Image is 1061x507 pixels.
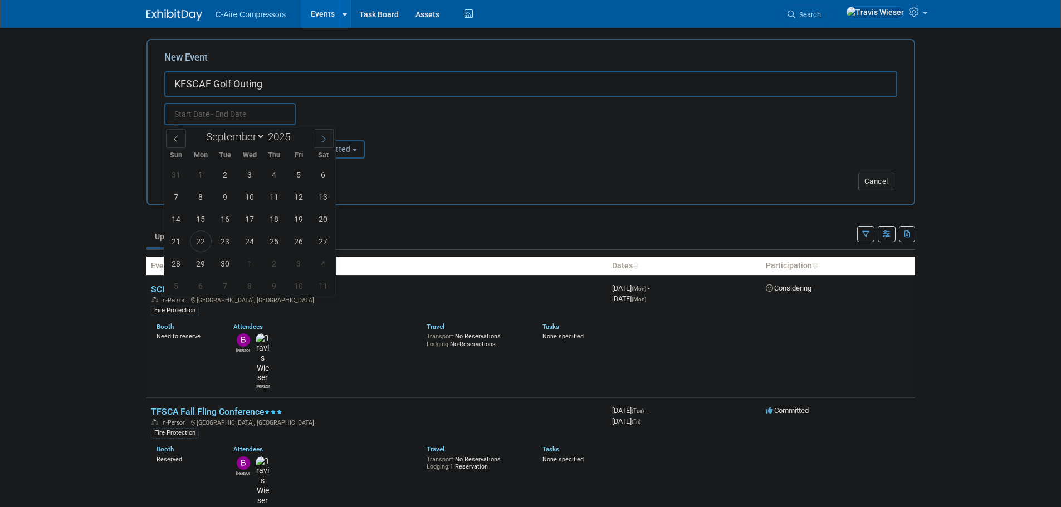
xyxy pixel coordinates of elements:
[157,323,174,331] a: Booth
[214,208,236,230] span: September 16, 2025
[761,257,915,275] th: Participation
[164,152,189,159] span: Sun
[265,130,299,143] input: Year
[646,406,647,415] span: -
[239,164,261,185] span: September 3, 2025
[157,331,217,341] div: Need to reserve
[190,186,212,208] span: September 8, 2025
[612,406,647,415] span: [DATE]
[214,275,236,297] span: October 7, 2025
[214,230,236,252] span: September 23, 2025
[239,230,261,252] span: September 24, 2025
[190,208,212,230] span: September 15, 2025
[216,10,286,19] span: C-Aire Compressors
[233,445,263,453] a: Attendees
[766,406,809,415] span: Committed
[188,152,213,159] span: Mon
[157,445,174,453] a: Booth
[263,230,285,252] span: September 25, 2025
[633,261,638,270] a: Sort by Start Date
[542,323,559,331] a: Tasks
[239,208,261,230] span: September 17, 2025
[289,125,397,140] div: Participation:
[237,152,262,159] span: Wed
[151,284,266,294] a: SCFSA Golf Tournament
[612,294,646,303] span: [DATE]
[263,275,285,297] span: October 9, 2025
[233,323,263,331] a: Attendees
[795,11,821,19] span: Search
[263,164,285,185] span: September 4, 2025
[648,284,649,292] span: -
[427,331,526,348] div: No Reservations No Reservations
[286,152,311,159] span: Fri
[239,275,261,297] span: October 8, 2025
[288,208,310,230] span: September 19, 2025
[263,186,285,208] span: September 11, 2025
[164,103,296,125] input: Start Date - End Date
[236,470,250,476] div: Bryan Staszak
[151,419,158,425] img: In-Person Event
[151,306,199,316] div: Fire Protection
[427,454,526,471] div: No Reservations 1 Reservation
[427,323,444,331] a: Travel
[165,275,187,297] span: October 5, 2025
[165,208,187,230] span: September 14, 2025
[161,297,189,304] span: In-Person
[262,152,286,159] span: Thu
[146,9,202,21] img: ExhibitDay
[236,347,250,353] div: Bryan Staszak
[312,253,334,274] span: October 4, 2025
[151,406,282,417] a: TFSCA Fall Fling Conference
[312,275,334,297] span: October 11, 2025
[151,295,603,304] div: [GEOGRAPHIC_DATA], [GEOGRAPHIC_DATA]
[288,164,310,185] span: September 5, 2025
[427,456,455,463] span: Transport:
[256,456,270,506] img: Travis Wieser
[190,164,212,185] span: September 1, 2025
[256,333,270,383] img: Travis Wieser
[146,257,608,275] th: Event
[256,383,270,390] div: Travis Wieser
[846,6,904,18] img: Travis Wieser
[165,253,187,274] span: September 28, 2025
[190,275,212,297] span: October 6, 2025
[427,333,455,340] span: Transport:
[164,51,208,68] label: New Event
[632,296,646,302] span: (Mon)
[165,230,187,252] span: September 21, 2025
[542,456,584,463] span: None specified
[157,454,217,464] div: Reserved
[632,419,640,425] span: (Fri)
[542,445,559,453] a: Tasks
[164,71,897,97] input: Name of Trade Show / Conference
[311,152,335,159] span: Sat
[288,186,310,208] span: September 12, 2025
[312,230,334,252] span: September 27, 2025
[213,152,237,159] span: Tue
[766,284,811,292] span: Considering
[263,208,285,230] span: September 18, 2025
[190,253,212,274] span: September 29, 2025
[164,125,272,140] div: Attendance / Format:
[542,333,584,340] span: None specified
[237,456,250,470] img: Bryan Staszak
[427,445,444,453] a: Travel
[263,253,285,274] span: October 2, 2025
[780,5,832,24] a: Search
[239,186,261,208] span: September 10, 2025
[858,173,894,190] button: Cancel
[288,253,310,274] span: October 3, 2025
[312,186,334,208] span: September 13, 2025
[239,253,261,274] span: October 1, 2025
[190,230,212,252] span: September 22, 2025
[201,130,265,144] select: Month
[608,257,761,275] th: Dates
[288,275,310,297] span: October 10, 2025
[161,419,189,426] span: In-Person
[214,164,236,185] span: September 2, 2025
[151,417,603,426] div: [GEOGRAPHIC_DATA], [GEOGRAPHIC_DATA]
[632,408,644,414] span: (Tue)
[632,286,646,292] span: (Mon)
[146,226,212,247] a: Upcoming14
